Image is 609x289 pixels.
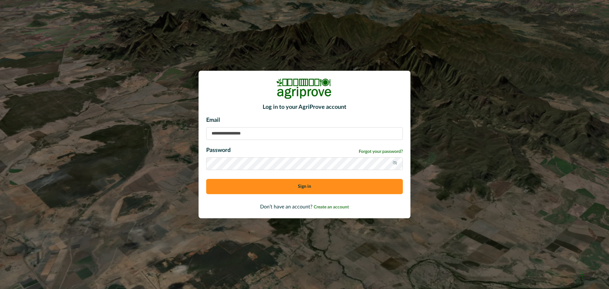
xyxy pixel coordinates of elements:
[206,104,403,111] h2: Log in to your AgriProve account
[314,204,349,209] a: Create an account
[206,116,403,125] p: Email
[579,265,583,284] div: Drag
[359,148,403,155] a: Forgot your password?
[314,205,349,209] span: Create an account
[577,259,609,289] iframe: Chat Widget
[206,179,403,194] button: Sign in
[206,203,403,211] p: Don’t have an account?
[206,146,231,155] p: Password
[276,78,333,99] img: Logo Image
